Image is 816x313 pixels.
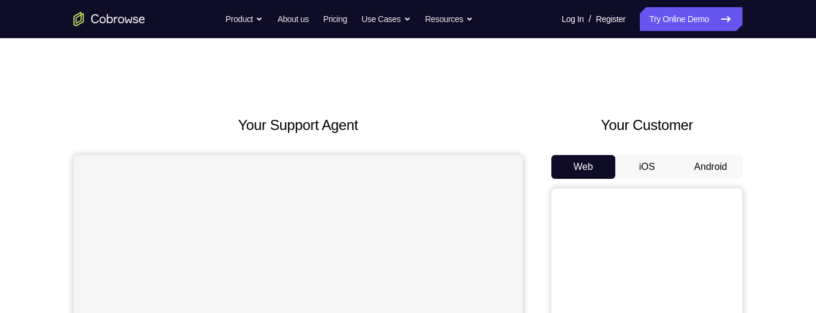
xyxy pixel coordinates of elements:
button: Web [551,155,615,179]
a: Register [596,7,625,31]
button: Resources [425,7,474,31]
span: / [588,12,591,26]
button: iOS [615,155,679,179]
a: About us [277,7,308,31]
a: Log In [562,7,584,31]
button: Product [226,7,263,31]
button: Android [679,155,743,179]
button: Use Cases [361,7,410,31]
a: Try Online Demo [640,7,743,31]
h2: Your Support Agent [73,114,523,136]
h2: Your Customer [551,114,743,136]
a: Pricing [323,7,347,31]
a: Go to the home page [73,12,145,26]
